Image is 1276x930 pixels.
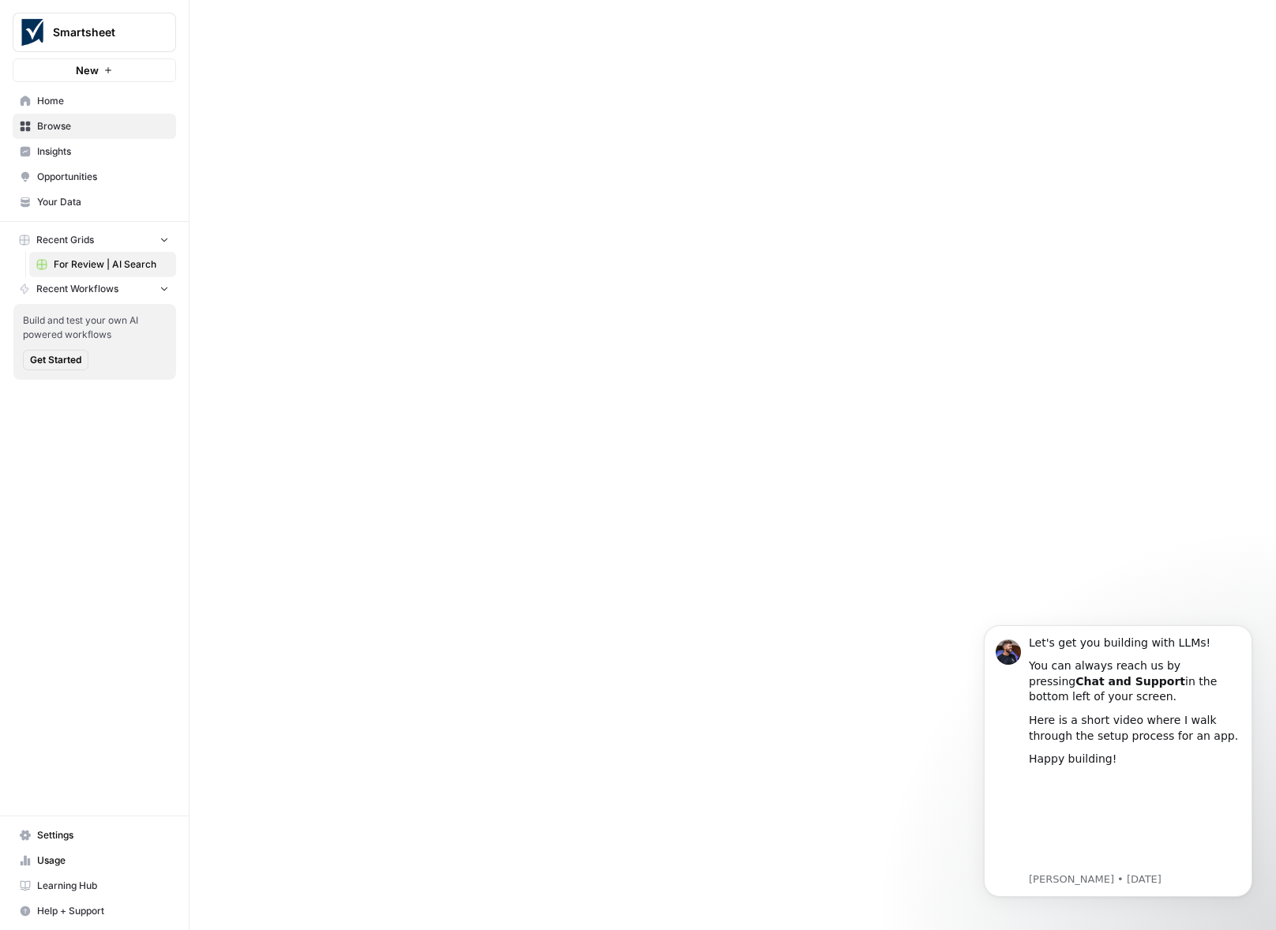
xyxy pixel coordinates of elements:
[13,823,176,848] a: Settings
[13,139,176,164] a: Insights
[18,18,47,47] img: Smartsheet Logo
[23,313,167,342] span: Build and test your own AI powered workflows
[13,277,176,301] button: Recent Workflows
[13,164,176,189] a: Opportunities
[53,24,148,40] span: Smartsheet
[30,353,81,367] span: Get Started
[29,252,176,277] a: For Review | AI Search
[13,189,176,215] a: Your Data
[69,170,280,264] iframe: youtube
[37,119,169,133] span: Browse
[13,873,176,898] a: Learning Hub
[13,898,176,924] button: Help + Support
[37,144,169,159] span: Insights
[76,62,99,78] span: New
[13,58,176,82] button: New
[13,848,176,873] a: Usage
[37,879,169,893] span: Learning Hub
[23,350,88,370] button: Get Started
[37,853,169,868] span: Usage
[13,114,176,139] a: Browse
[13,88,176,114] a: Home
[69,267,280,281] p: Message from Steven, sent 3d ago
[54,257,169,272] span: For Review | AI Search
[37,94,169,108] span: Home
[37,904,169,918] span: Help + Support
[13,13,176,52] button: Workspace: Smartsheet
[37,195,169,209] span: Your Data
[13,228,176,252] button: Recent Grids
[37,170,169,184] span: Opportunities
[36,282,118,296] span: Recent Workflows
[37,828,169,842] span: Settings
[36,233,94,247] span: Recent Grids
